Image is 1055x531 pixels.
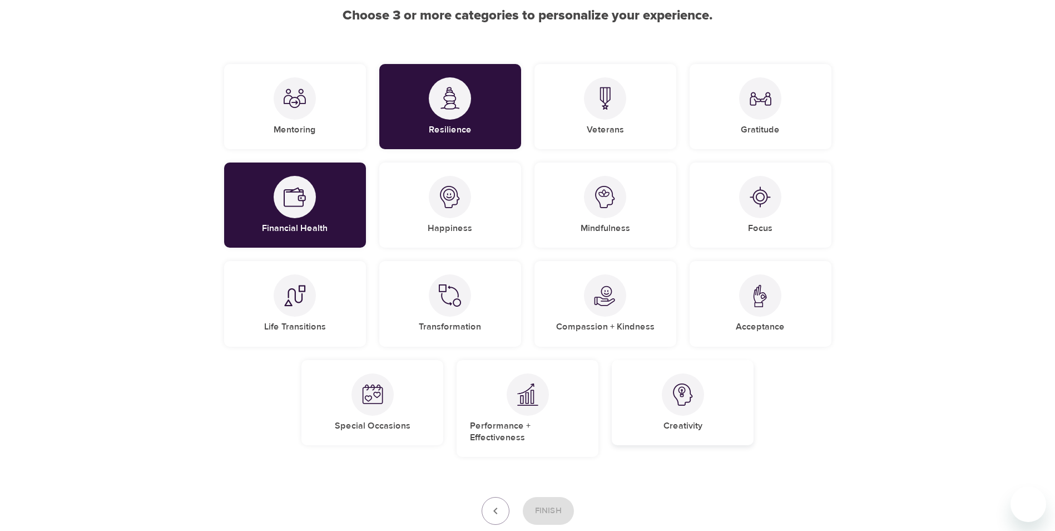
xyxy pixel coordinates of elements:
[587,124,624,136] h5: Veterans
[284,186,306,208] img: Financial Health
[379,163,521,248] div: HappinessHappiness
[428,223,472,234] h5: Happiness
[224,8,831,24] h2: Choose 3 or more categories to personalize your experience.
[581,223,630,234] h5: Mindfulness
[612,360,754,445] div: CreativityCreativity
[534,261,676,346] div: Compassion + KindnessCompassion + Kindness
[594,87,616,110] img: Veterans
[224,64,366,149] div: MentoringMentoring
[439,284,461,307] img: Transformation
[284,87,306,110] img: Mentoring
[748,223,772,234] h5: Focus
[517,383,539,406] img: Performance + Effectiveness
[301,360,443,445] div: Special OccasionsSpecial Occasions
[264,321,326,333] h5: Life Transitions
[419,321,481,333] h5: Transformation
[224,261,366,346] div: Life TransitionsLife Transitions
[1011,486,1046,522] iframe: Button to launch messaging window
[361,383,384,406] img: Special Occasions
[749,186,771,208] img: Focus
[379,64,521,149] div: ResilienceResilience
[663,420,702,432] h5: Creativity
[749,284,771,307] img: Acceptance
[262,223,328,234] h5: Financial Health
[379,261,521,346] div: TransformationTransformation
[335,420,410,432] h5: Special Occasions
[741,124,780,136] h5: Gratitude
[672,383,694,406] img: Creativity
[534,163,676,248] div: MindfulnessMindfulness
[690,261,831,346] div: AcceptanceAcceptance
[224,163,366,248] div: Financial HealthFinancial Health
[690,163,831,248] div: FocusFocus
[457,360,598,458] div: Performance + EffectivenessPerformance + Effectiveness
[594,186,616,208] img: Mindfulness
[594,284,616,307] img: Compassion + Kindness
[556,321,655,333] h5: Compassion + Kindness
[690,64,831,149] div: GratitudeGratitude
[470,420,585,444] h5: Performance + Effectiveness
[439,87,461,110] img: Resilience
[439,186,461,208] img: Happiness
[274,124,316,136] h5: Mentoring
[429,124,472,136] h5: Resilience
[284,284,306,307] img: Life Transitions
[736,321,785,333] h5: Acceptance
[534,64,676,149] div: VeteransVeterans
[749,87,771,110] img: Gratitude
